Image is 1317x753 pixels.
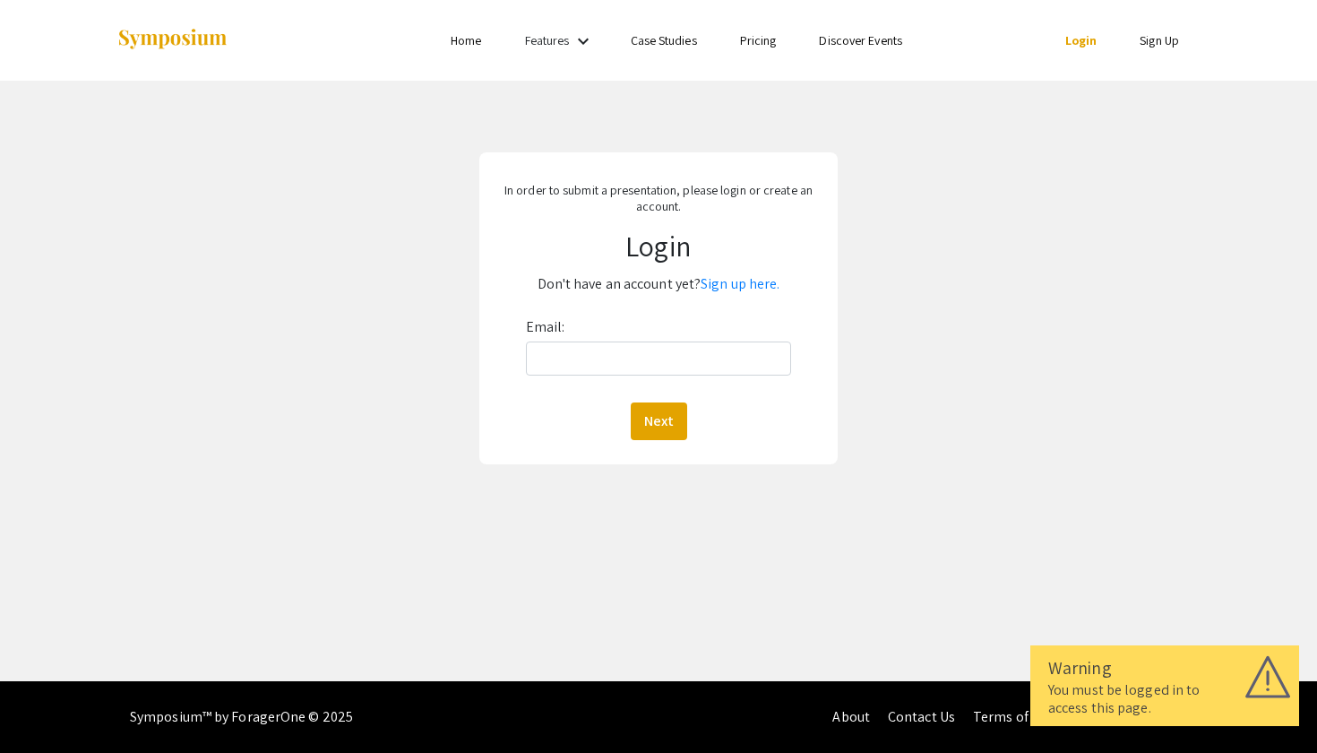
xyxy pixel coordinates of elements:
a: Case Studies [631,32,697,48]
a: Contact Us [888,707,955,726]
a: Terms of Service [973,707,1075,726]
iframe: Chat [1241,672,1304,740]
a: Home [451,32,481,48]
button: Next [631,402,687,440]
a: Pricing [740,32,777,48]
a: About [832,707,870,726]
h1: Login [493,229,825,263]
div: You must be logged in to access this page. [1048,681,1281,717]
img: Symposium by ForagerOne [116,28,228,52]
div: Symposium™ by ForagerOne © 2025 [130,681,353,753]
a: Discover Events [819,32,902,48]
label: Email: [526,313,565,342]
a: Features [525,32,570,48]
a: Sign up here. [701,274,779,293]
p: In order to submit a presentation, please login or create an account. [493,182,825,214]
mat-icon: Expand Features list [572,30,594,52]
a: Sign Up [1140,32,1179,48]
p: Don't have an account yet? [493,270,825,299]
a: Login [1065,32,1097,48]
div: Warning [1048,654,1281,681]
